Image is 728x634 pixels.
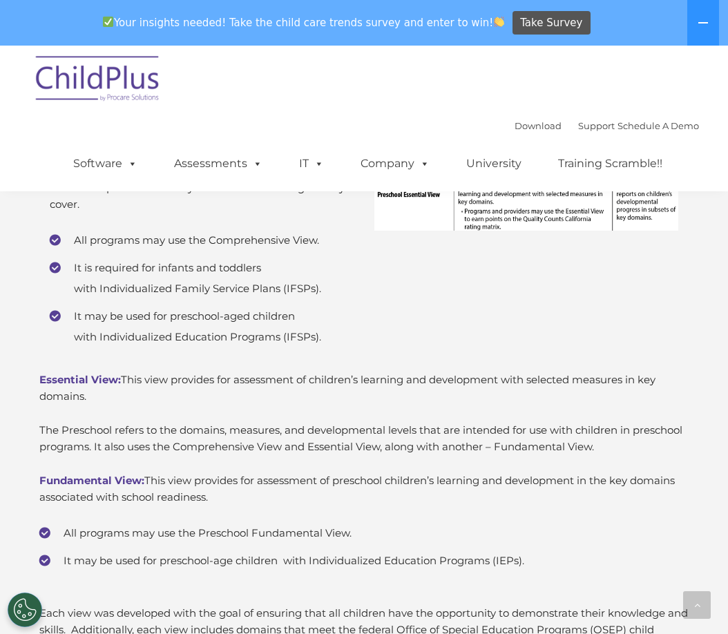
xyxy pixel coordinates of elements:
a: Support [578,120,615,131]
li: It may be used for preschool-aged children with Individualized Education Programs (IFSPs). [50,306,354,347]
strong: Fundamental View: [39,474,144,487]
img: ✅ [103,17,113,27]
font: | [515,120,699,131]
a: University [452,150,535,177]
span: Your insights needed! Take the child care trends survey and enter to win! [97,9,510,36]
a: Download [515,120,562,131]
a: Company [347,150,443,177]
a: Assessments [160,150,276,177]
li: It is required for infants and toddlers with Individualized Family Service Plans (IFSPs). [50,258,354,299]
a: Take Survey [513,11,591,35]
p: The Preschool refers to the domains, measures, and developmental levels that are intended for use... [39,422,689,455]
a: IT [285,150,338,177]
a: Schedule A Demo [617,120,699,131]
li: All programs may use the Comprehensive View. [50,230,354,251]
li: It may be used for preschool-age children with Individualized Education Programs (IEPs). [39,550,689,571]
a: Training Scramble!! [544,150,676,177]
a: Software [59,150,151,177]
img: 👏 [494,17,504,27]
img: ChildPlus by Procare Solutions [29,46,167,115]
span: Take Survey [520,11,582,35]
button: Cookies Settings [8,593,42,627]
p: This view provides for assessment of preschool children’s learning and development in the key dom... [39,472,689,506]
strong: Essential View: [39,373,121,386]
p: This view provides for assessment of children’s learning and development with selected measures i... [39,372,689,405]
li: All programs may use the Preschool Fundamental View. [39,523,689,544]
